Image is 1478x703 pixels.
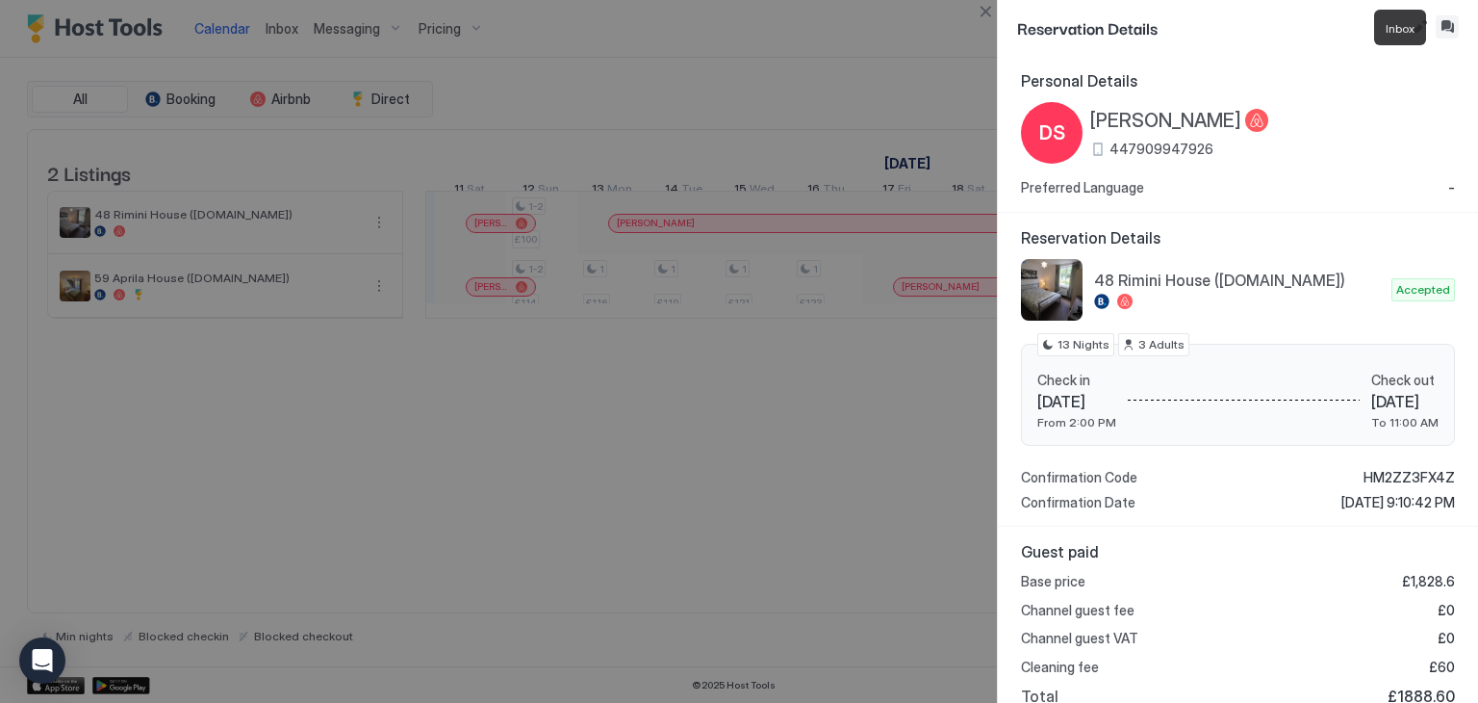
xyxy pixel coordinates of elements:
[1021,228,1455,247] span: Reservation Details
[1109,141,1213,158] span: 447909947926
[1021,659,1099,676] span: Cleaning fee
[1021,494,1135,511] span: Confirmation Date
[1017,15,1405,39] span: Reservation Details
[1448,179,1455,196] span: -
[1363,469,1455,486] span: HM2ZZ3FX4Z
[1396,281,1450,299] span: Accepted
[1138,336,1185,353] span: 3 Adults
[1021,71,1455,91] span: Personal Details
[1037,372,1116,389] span: Check in
[1438,602,1455,619] span: £0
[1386,21,1414,36] span: Inbox
[1021,573,1085,590] span: Base price
[1021,259,1083,321] div: listing image
[1438,630,1455,647] span: £0
[1021,630,1138,647] span: Channel guest VAT
[1021,179,1144,196] span: Preferred Language
[1371,415,1439,430] span: To 11:00 AM
[1037,392,1116,411] span: [DATE]
[1341,494,1455,511] span: [DATE] 9:10:42 PM
[1058,336,1109,353] span: 13 Nights
[1021,542,1455,561] span: Guest paid
[19,638,65,684] div: Open Intercom Messenger
[1436,15,1459,39] button: Inbox
[1371,372,1439,389] span: Check out
[1021,469,1137,486] span: Confirmation Code
[1429,659,1455,676] span: £60
[1094,271,1384,290] span: 48 Rimini House ([DOMAIN_NAME])
[1021,602,1134,619] span: Channel guest fee
[1402,573,1455,590] span: £1,828.6
[1039,118,1065,147] span: DS
[1371,392,1439,411] span: [DATE]
[1090,109,1241,133] span: [PERSON_NAME]
[1037,415,1116,430] span: From 2:00 PM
